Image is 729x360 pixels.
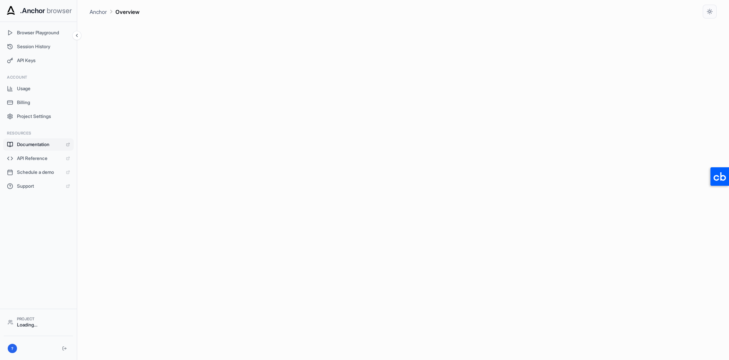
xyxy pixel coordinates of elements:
[17,57,70,64] span: API Keys
[17,155,62,161] span: API Reference
[17,86,70,92] span: Usage
[3,110,74,123] button: Project Settings
[17,30,70,36] span: Browser Playground
[3,152,74,165] a: API Reference
[11,346,14,352] span: ?
[3,166,74,178] a: Schedule a demo
[3,27,74,39] button: Browser Playground
[20,5,45,16] span: .Anchor
[115,8,139,16] p: Overview
[17,44,70,50] span: Session History
[60,344,69,353] button: Logout
[47,5,72,16] span: browser
[4,313,73,331] button: ProjectLoading...
[17,141,62,148] span: Documentation
[17,169,62,175] span: Schedule a demo
[17,113,70,119] span: Project Settings
[3,96,74,109] button: Billing
[17,316,69,322] div: Project
[17,322,69,328] div: Loading...
[3,138,74,151] a: Documentation
[17,183,62,189] span: Support
[90,7,139,16] nav: breadcrumb
[5,5,17,17] img: Anchor Icon
[90,8,107,16] p: Anchor
[17,99,70,106] span: Billing
[3,40,74,53] button: Session History
[3,54,74,67] button: API Keys
[7,130,70,136] h3: Resources
[3,82,74,95] button: Usage
[3,180,74,192] a: Support
[72,31,81,40] button: Collapse sidebar
[7,74,70,80] h3: Account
